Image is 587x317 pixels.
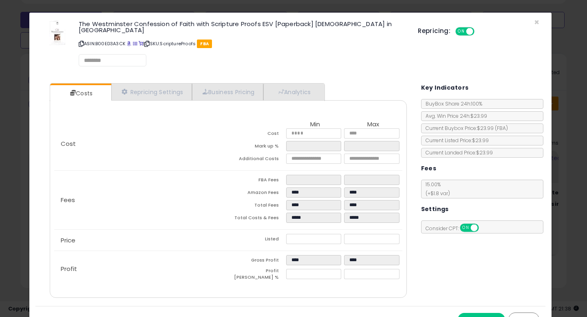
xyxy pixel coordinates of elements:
td: Listed [228,234,286,247]
a: Costs [50,85,110,101]
a: Your listing only [139,40,143,47]
h5: Repricing: [418,28,450,34]
span: 15.00 % [421,181,450,197]
span: ( FBA ) [495,125,508,132]
span: $23.99 [477,125,508,132]
p: Fees [54,197,228,203]
td: Gross Profit [228,255,286,268]
a: All offer listings [133,40,137,47]
p: Cost [54,141,228,147]
td: Additional Costs [228,154,286,166]
span: OFF [477,225,490,231]
th: Max [344,121,402,128]
td: Total Fees [228,200,286,213]
span: Consider CPT: [421,225,490,232]
span: Avg. Win Price 24h: $23.99 [421,112,487,119]
span: ON [456,28,466,35]
th: Min [286,121,344,128]
td: Profit [PERSON_NAME] % [228,268,286,283]
span: × [534,16,539,28]
a: BuyBox page [127,40,131,47]
td: Total Costs & Fees [228,213,286,225]
span: FBA [197,40,212,48]
a: Repricing Settings [111,84,192,100]
span: OFF [473,28,486,35]
td: Amazon Fees [228,187,286,200]
span: Current Landed Price: $23.99 [421,149,493,156]
img: 41sQvTBpGPL._SL60_.jpg [49,21,65,45]
span: ON [461,225,471,231]
span: Current Listed Price: $23.99 [421,137,489,144]
td: FBA Fees [228,175,286,187]
td: Mark up % [228,141,286,154]
span: (+$1.8 var) [421,190,450,197]
p: Price [54,237,228,244]
h5: Fees [421,163,437,174]
a: Business Pricing [192,84,263,100]
a: Analytics [263,84,324,100]
td: Cost [228,128,286,141]
h5: Settings [421,204,449,214]
span: Current Buybox Price: [421,125,508,132]
h5: Key Indicators [421,83,469,93]
span: BuyBox Share 24h: 100% [421,100,482,107]
h3: The Westminster Confession of Faith with Scripture Proofs ESV [Paperback] [DEMOGRAPHIC_DATA] in [... [79,21,406,33]
p: ASIN: B00ED3A3CK | SKU: ScriptureProofs [79,37,406,50]
p: Profit [54,266,228,272]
